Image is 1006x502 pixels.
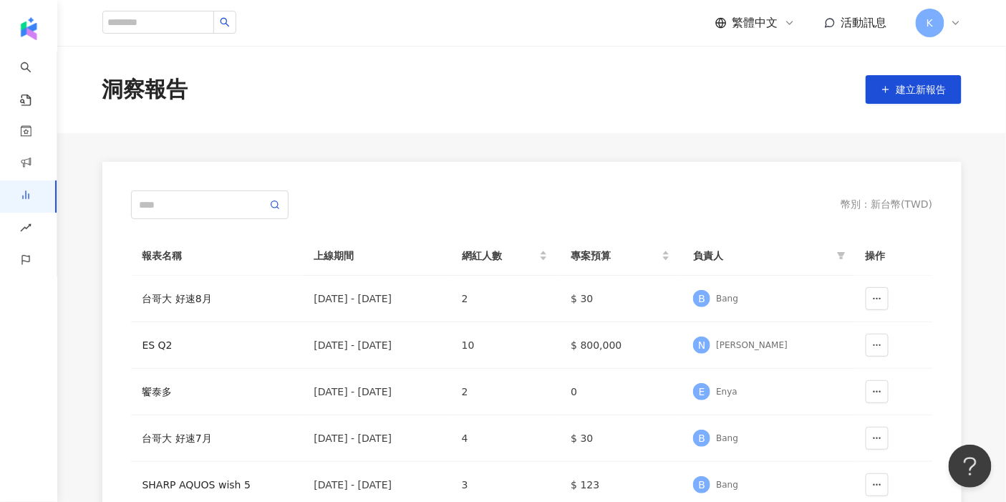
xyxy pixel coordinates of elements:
[716,293,738,305] div: Bang
[927,15,933,31] span: K
[571,248,659,264] span: 專案預算
[559,236,682,276] th: 專案預算
[732,15,778,31] span: 繁體中文
[559,276,682,322] td: $ 30
[314,430,439,446] div: [DATE] - [DATE]
[314,291,439,306] div: [DATE] - [DATE]
[142,291,291,306] a: 台哥大 好速8月
[841,16,887,29] span: 活動訊息
[314,477,439,493] div: [DATE] - [DATE]
[699,430,706,446] span: B
[142,384,291,400] a: 饗泰多
[949,445,992,488] iframe: Help Scout Beacon - Open
[314,337,439,353] div: [DATE] - [DATE]
[20,213,32,246] span: rise
[716,433,738,445] div: Bang
[314,384,439,400] div: [DATE] - [DATE]
[559,369,682,415] td: 0
[102,74,188,105] div: 洞察報告
[220,17,230,27] span: search
[699,477,706,493] span: B
[716,386,737,398] div: Enya
[559,415,682,462] td: $ 30
[716,479,738,491] div: Bang
[699,291,706,306] span: B
[450,369,560,415] td: 2
[450,276,560,322] td: 2
[834,245,848,266] span: filter
[450,322,560,369] td: 10
[17,17,40,40] img: logo icon
[450,236,560,276] th: 網紅人數
[142,430,291,446] a: 台哥大 好速7月
[450,415,560,462] td: 4
[896,84,947,95] span: 建立新報告
[698,337,705,353] span: N
[131,236,303,276] th: 報表名稱
[559,322,682,369] td: $ 800,000
[866,75,962,104] button: 建立新報告
[837,251,846,260] span: filter
[142,337,291,353] a: ES Q2
[303,236,450,276] th: 上線期間
[462,248,537,264] span: 網紅人數
[854,236,933,276] th: 操作
[20,52,49,107] a: search
[693,248,831,264] span: 負責人
[142,477,291,493] a: SHARP AQUOS wish 5
[716,339,788,352] div: [PERSON_NAME]
[699,384,705,400] span: E
[841,198,932,212] div: 幣別 ： 新台幣 ( TWD )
